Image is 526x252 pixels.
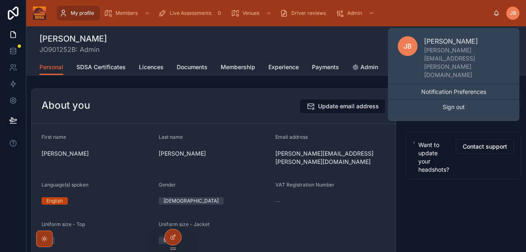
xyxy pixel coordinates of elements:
h2: About you [42,99,90,112]
div: 0 [215,8,224,18]
span: First name [42,134,66,140]
a: Members [102,6,154,21]
span: [PERSON_NAME] [159,149,269,158]
button: Update email address [300,99,386,114]
span: JB [510,10,516,16]
a: Admin [333,6,378,21]
span: Members [115,10,138,16]
span: Experience [268,63,299,71]
div: English [46,197,63,205]
span: Live Assessments [170,10,211,16]
button: Sign out [388,100,519,114]
a: Experience [268,60,299,76]
p: [PERSON_NAME][EMAIL_ADDRESS][PERSON_NAME][DOMAIN_NAME] [424,46,510,79]
button: Notification Preferences [388,84,519,99]
a: Personal [39,60,63,75]
a: Admin [352,60,378,76]
img: App logo [33,7,46,20]
a: Venues [228,6,276,21]
a: Documents [177,60,208,76]
span: Admin [347,10,362,16]
span: Gender [159,182,176,188]
a: Membership [221,60,255,76]
h1: [PERSON_NAME] [39,33,107,44]
a: Driver reviews [277,6,332,21]
span: Uniform size - Jacket [159,221,210,227]
a: Live Assessments0 [156,6,227,21]
a: My profile [57,6,100,21]
span: My profile [71,10,94,16]
a: SDSA Certificates [76,60,126,76]
a: Licences [139,60,164,76]
span: Membership [221,63,255,71]
span: Personal [39,63,63,71]
button: Contact support [456,139,514,154]
span: Documents [177,63,208,71]
span: Uniform size - Top [42,221,85,227]
span: Admin [360,63,378,71]
span: Want to update your headshots? [418,141,449,173]
span: Update email address [318,102,379,110]
span: [PERSON_NAME][EMAIL_ADDRESS][PERSON_NAME][DOMAIN_NAME] [275,149,386,166]
span: Contact support [463,142,507,151]
span: Venues [242,10,259,16]
span: SDSA Certificates [76,63,126,71]
span: JO901252B: Admin [39,44,107,54]
span: JB [404,41,412,51]
span: Licences [139,63,164,71]
div: scrollable content [53,4,493,22]
span: Email address [275,134,308,140]
div: [DEMOGRAPHIC_DATA] [164,197,219,205]
span: Last name [159,134,183,140]
a: Payments [312,60,339,76]
span: -- [275,197,280,205]
p: [PERSON_NAME] [424,36,510,46]
span: Language(s) spoken [42,182,88,188]
span: Payments [312,63,339,71]
span: VAT Registration Number [275,182,335,188]
div: M [164,237,168,244]
span: [PERSON_NAME] [42,149,152,158]
span: Driver reviews [291,10,326,16]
